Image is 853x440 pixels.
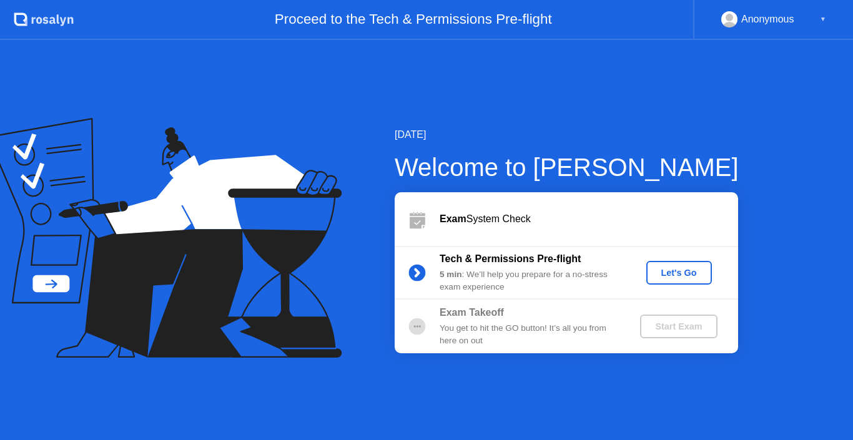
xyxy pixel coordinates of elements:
[820,11,826,27] div: ▼
[741,11,794,27] div: Anonymous
[440,253,581,264] b: Tech & Permissions Pre-flight
[646,261,712,285] button: Let's Go
[440,307,504,318] b: Exam Takeoff
[440,268,619,294] div: : We’ll help you prepare for a no-stress exam experience
[440,212,738,227] div: System Check
[395,127,739,142] div: [DATE]
[395,149,739,186] div: Welcome to [PERSON_NAME]
[440,213,466,224] b: Exam
[440,270,462,279] b: 5 min
[640,315,717,338] button: Start Exam
[440,322,619,348] div: You get to hit the GO button! It’s all you from here on out
[651,268,707,278] div: Let's Go
[645,321,712,331] div: Start Exam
